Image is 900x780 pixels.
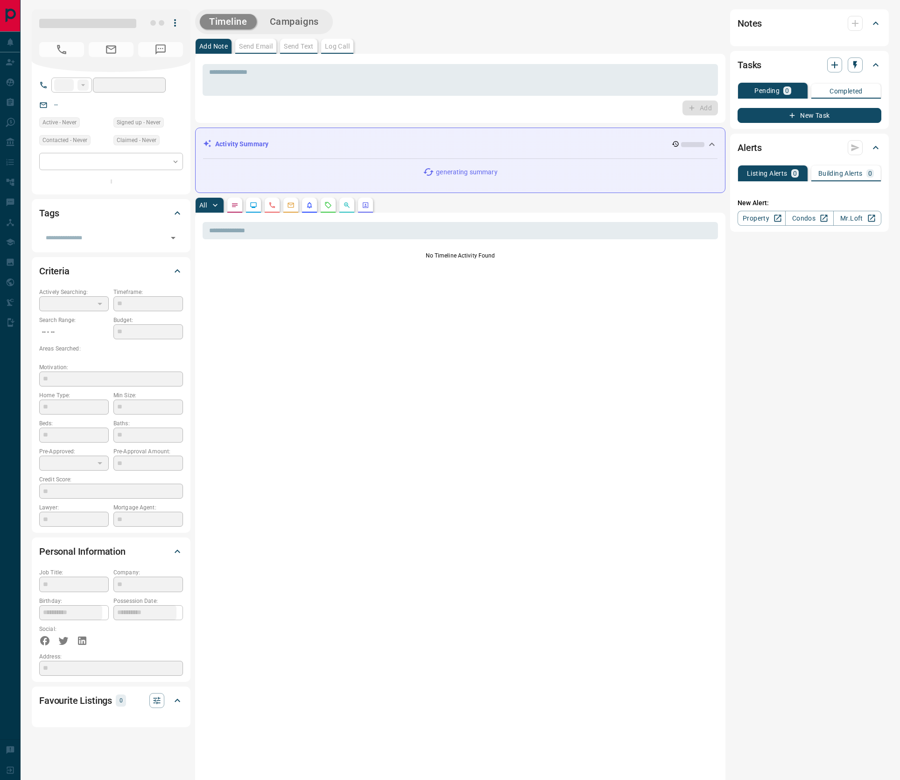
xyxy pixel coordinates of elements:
[39,503,109,512] p: Lawyer:
[738,108,881,123] button: New Task
[39,260,183,282] div: Criteria
[117,118,161,127] span: Signed up - Never
[324,201,332,209] svg: Requests
[54,101,58,108] a: --
[39,568,109,577] p: Job Title:
[39,540,183,563] div: Personal Information
[39,42,84,57] span: No Number
[39,288,109,296] p: Actively Searching:
[830,88,863,94] p: Completed
[113,391,183,400] p: Min Size:
[738,12,881,35] div: Notes
[268,201,276,209] svg: Calls
[39,391,109,400] p: Home Type:
[117,136,156,145] span: Claimed - Never
[39,344,183,353] p: Areas Searched:
[200,14,257,29] button: Timeline
[39,693,112,708] h2: Favourite Listings
[738,198,881,208] p: New Alert:
[250,201,257,209] svg: Lead Browsing Activity
[785,211,833,226] a: Condos
[113,447,183,456] p: Pre-Approval Amount:
[113,288,183,296] p: Timeframe:
[203,251,718,260] p: No Timeline Activity Found
[203,136,717,153] div: Activity Summary
[39,652,183,661] p: Address:
[113,503,183,512] p: Mortgage Agent:
[738,211,786,226] a: Property
[39,625,109,633] p: Social:
[113,316,183,324] p: Budget:
[260,14,328,29] button: Campaigns
[306,201,313,209] svg: Listing Alerts
[39,544,126,559] h2: Personal Information
[287,201,295,209] svg: Emails
[138,42,183,57] span: No Number
[868,170,872,177] p: 0
[738,57,761,72] h2: Tasks
[113,568,183,577] p: Company:
[39,206,59,221] h2: Tags
[215,139,268,149] p: Activity Summary
[738,136,881,159] div: Alerts
[362,201,369,209] svg: Agent Actions
[199,43,228,50] p: Add Note
[818,170,863,177] p: Building Alerts
[39,475,183,484] p: Credit Score:
[747,170,787,177] p: Listing Alerts
[39,264,70,279] h2: Criteria
[39,447,109,456] p: Pre-Approved:
[39,419,109,428] p: Beds:
[343,201,351,209] svg: Opportunities
[113,419,183,428] p: Baths:
[436,167,497,177] p: generating summary
[113,597,183,605] p: Possession Date:
[833,211,881,226] a: Mr.Loft
[231,201,239,209] svg: Notes
[793,170,797,177] p: 0
[39,324,109,340] p: -- - --
[754,87,780,94] p: Pending
[199,202,207,208] p: All
[785,87,789,94] p: 0
[42,118,77,127] span: Active - Never
[89,42,134,57] span: No Email
[738,16,762,31] h2: Notes
[167,231,180,244] button: Open
[39,689,183,712] div: Favourite Listings0
[738,54,881,76] div: Tasks
[39,202,183,224] div: Tags
[738,140,762,155] h2: Alerts
[39,316,109,324] p: Search Range:
[119,695,123,706] p: 0
[39,363,183,372] p: Motivation:
[42,136,87,145] span: Contacted - Never
[39,597,109,605] p: Birthday:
